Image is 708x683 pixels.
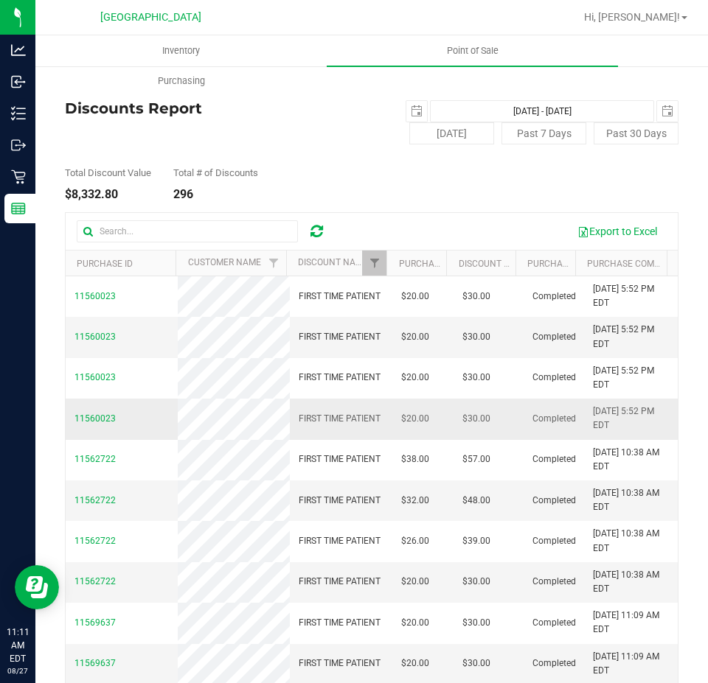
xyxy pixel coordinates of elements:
span: Inventory [142,44,220,57]
span: FIRST TIME PATIENT [299,290,381,304]
a: Purchase ID [77,259,133,269]
inline-svg: Outbound [11,138,26,153]
span: $26.00 [401,534,429,548]
span: $30.00 [462,330,490,344]
a: Filter [262,251,286,276]
span: 11562722 [74,495,116,505]
span: FIRST TIME PATIENT [299,494,381,508]
span: FIRST TIME PATIENT [299,330,381,344]
span: $30.00 [462,616,490,630]
span: $20.00 [401,290,429,304]
span: FIRST TIME PATIENT [299,534,381,548]
span: 11569637 [74,617,116,628]
span: Purchasing [138,74,225,88]
span: $39.00 [462,534,490,548]
span: Completed [532,575,576,589]
span: $30.00 [462,575,490,589]
span: 11560023 [74,372,116,382]
span: 11569637 [74,658,116,668]
span: Completed [532,412,576,426]
span: [DATE] 5:52 PM EDT [593,404,669,432]
span: $38.00 [401,452,429,466]
span: $20.00 [401,330,429,344]
span: Completed [532,534,576,548]
div: Total Discount Value [65,168,151,178]
span: FIRST TIME PATIENT [299,616,381,630]
span: $30.00 [462,656,490,670]
div: 296 [173,189,258,200]
a: Purchase Completed At [587,259,698,269]
span: Completed [532,494,576,508]
button: [DATE] [409,122,494,144]
span: [DATE] 11:09 AM EDT [593,650,669,678]
span: Completed [532,452,576,466]
inline-svg: Inventory [11,106,26,121]
span: Completed [532,330,576,344]
span: FIRST TIME PATIENT [299,656,381,670]
span: $20.00 [401,616,429,630]
span: [DATE] 10:38 AM EDT [593,486,669,514]
button: Export to Excel [568,219,667,244]
span: Completed [532,616,576,630]
span: $30.00 [462,371,490,385]
span: FIRST TIME PATIENT [299,371,381,385]
input: Search... [77,220,298,242]
inline-svg: Analytics [11,43,26,57]
span: FIRST TIME PATIENT [299,452,381,466]
span: [DATE] 10:38 AM EDT [593,446,669,474]
span: [DATE] 10:38 AM EDT [593,527,669,555]
span: 11560023 [74,332,116,342]
iframe: Resource center [15,565,59,609]
span: [DATE] 11:09 AM EDT [593,609,669,637]
span: FIRST TIME PATIENT [299,575,381,589]
span: [DATE] 5:52 PM EDT [593,323,669,351]
p: 11:11 AM EDT [7,626,29,665]
span: $57.00 [462,452,490,466]
span: 11562722 [74,576,116,586]
a: Inventory [35,35,327,66]
a: Discount Value [459,259,531,269]
a: Customer Name [188,257,261,267]
span: Completed [532,371,576,385]
div: $8,332.80 [65,189,151,200]
inline-svg: Inbound [11,74,26,89]
span: 11560023 [74,291,116,301]
a: Purchasing [35,66,327,97]
span: 11560023 [74,413,116,424]
a: Point of Sale [327,35,618,66]
span: [DATE] 10:38 AM EDT [593,568,669,596]
span: [DATE] 5:52 PM EDT [593,364,669,392]
a: Filter [362,251,386,276]
span: Point of Sale [427,44,518,57]
span: Completed [532,290,576,304]
span: select [657,101,678,122]
span: 11562722 [74,454,116,464]
button: Past 7 Days [502,122,586,144]
span: $32.00 [401,494,429,508]
inline-svg: Retail [11,169,26,184]
span: $20.00 [401,371,429,385]
span: $30.00 [462,290,490,304]
inline-svg: Reports [11,201,26,216]
span: $20.00 [401,656,429,670]
span: FIRST TIME PATIENT [299,412,381,426]
span: 11562722 [74,536,116,546]
a: Purchase Total [399,259,473,269]
span: $48.00 [462,494,490,508]
p: 08/27 [7,665,29,676]
a: Discount Name [298,257,368,267]
span: $30.00 [462,412,490,426]
span: $20.00 [401,412,429,426]
span: Hi, [PERSON_NAME]! [584,11,680,23]
button: Past 30 Days [594,122,678,144]
span: [DATE] 5:52 PM EDT [593,282,669,310]
h4: Discounts Report [65,100,372,116]
span: $20.00 [401,575,429,589]
a: Purchase Status [527,259,607,269]
span: select [406,101,427,122]
span: [GEOGRAPHIC_DATA] [100,11,201,24]
span: Completed [532,656,576,670]
div: Total # of Discounts [173,168,258,178]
